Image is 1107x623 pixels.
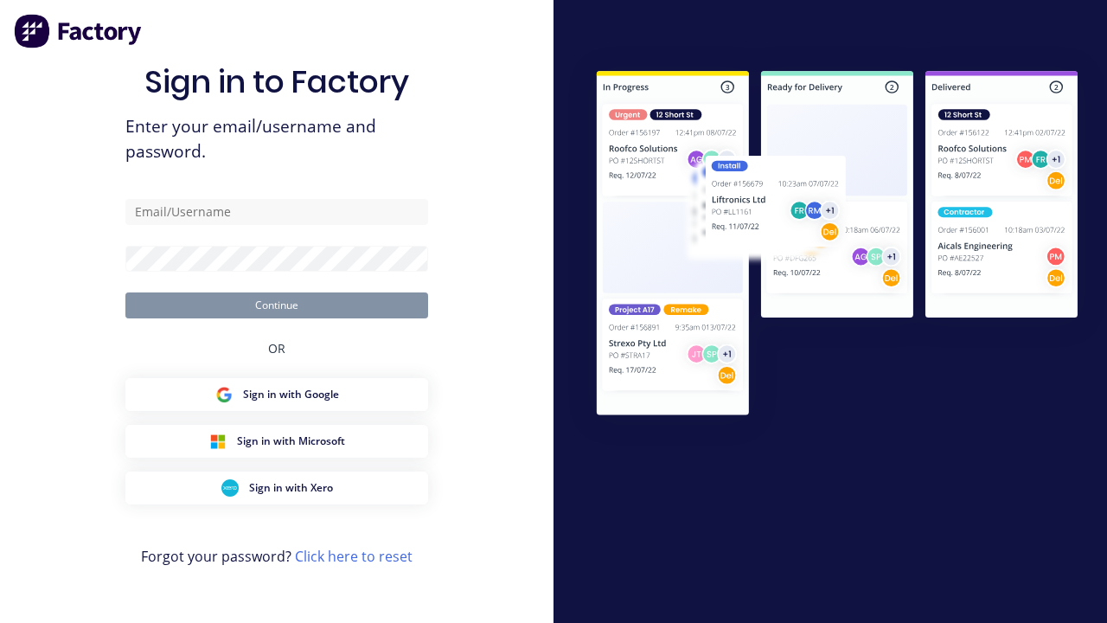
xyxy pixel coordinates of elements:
span: Sign in with Google [243,387,339,402]
button: Microsoft Sign inSign in with Microsoft [125,425,428,458]
input: Email/Username [125,199,428,225]
img: Google Sign in [215,386,233,403]
a: Click here to reset [295,547,413,566]
button: Xero Sign inSign in with Xero [125,472,428,504]
img: Microsoft Sign in [209,433,227,450]
h1: Sign in to Factory [144,63,409,100]
span: Sign in with Xero [249,480,333,496]
button: Google Sign inSign in with Google [125,378,428,411]
img: Sign in [567,44,1107,446]
div: OR [268,318,285,378]
img: Factory [14,14,144,48]
button: Continue [125,292,428,318]
img: Xero Sign in [221,479,239,497]
span: Sign in with Microsoft [237,434,345,449]
span: Forgot your password? [141,546,413,567]
span: Enter your email/username and password. [125,114,428,164]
